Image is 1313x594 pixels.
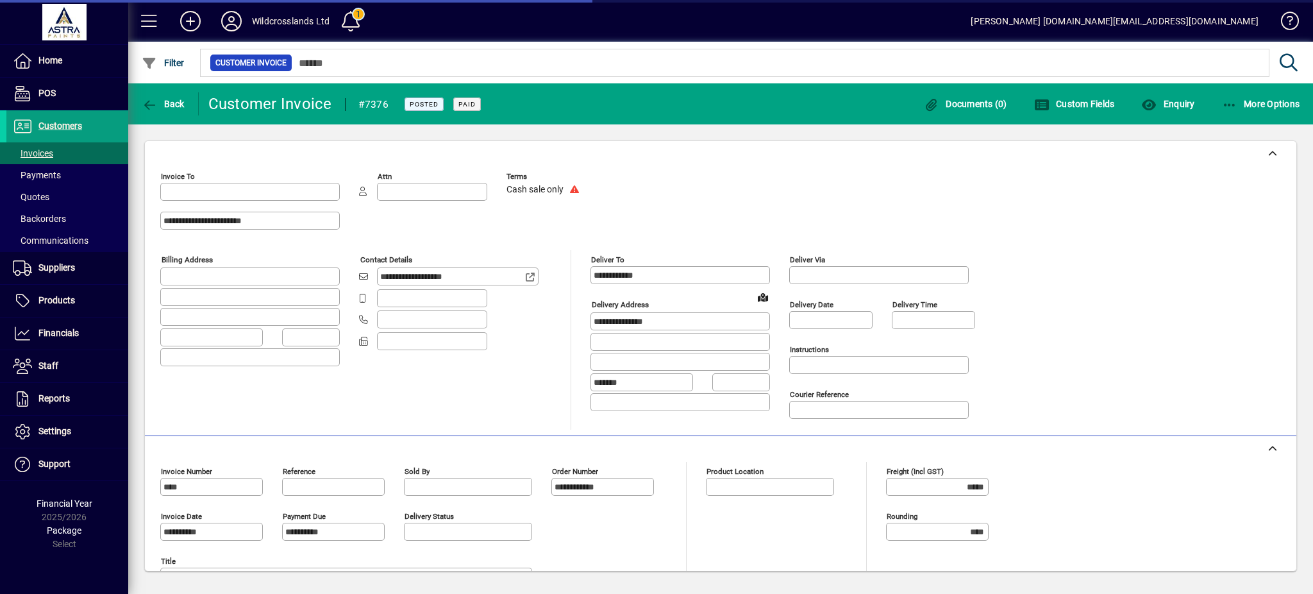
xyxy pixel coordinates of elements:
[38,393,70,403] span: Reports
[161,467,212,476] mat-label: Invoice number
[1141,99,1194,109] span: Enquiry
[887,512,917,521] mat-label: Rounding
[13,235,88,246] span: Communications
[38,262,75,273] span: Suppliers
[170,10,211,33] button: Add
[410,100,439,108] span: Posted
[506,185,564,195] span: Cash sale only
[138,92,188,115] button: Back
[38,55,62,65] span: Home
[283,467,315,476] mat-label: Reference
[47,525,81,536] span: Package
[1222,99,1300,109] span: More Options
[128,92,199,115] app-page-header-button: Back
[6,383,128,415] a: Reports
[161,557,176,566] mat-label: Title
[37,498,92,509] span: Financial Year
[892,300,937,309] mat-label: Delivery time
[1138,92,1198,115] button: Enquiry
[6,448,128,480] a: Support
[208,94,332,114] div: Customer Invoice
[6,318,128,350] a: Financials
[1034,99,1115,109] span: Custom Fields
[790,345,829,354] mat-label: Instructions
[924,99,1007,109] span: Documents (0)
[13,170,61,180] span: Payments
[6,252,128,284] a: Suppliers
[6,350,128,382] a: Staff
[6,45,128,77] a: Home
[790,300,833,309] mat-label: Delivery date
[458,100,476,108] span: Paid
[6,208,128,230] a: Backorders
[38,295,75,305] span: Products
[506,173,583,181] span: Terms
[921,92,1010,115] button: Documents (0)
[38,88,56,98] span: POS
[161,172,195,181] mat-label: Invoice To
[142,99,185,109] span: Back
[6,142,128,164] a: Invoices
[790,255,825,264] mat-label: Deliver via
[887,467,944,476] mat-label: Freight (incl GST)
[6,78,128,110] a: POS
[1271,3,1297,44] a: Knowledge Base
[142,58,185,68] span: Filter
[358,94,389,115] div: #7376
[38,426,71,436] span: Settings
[6,230,128,251] a: Communications
[753,287,773,307] a: View on map
[13,214,66,224] span: Backorders
[1219,92,1303,115] button: More Options
[211,10,252,33] button: Profile
[38,361,58,371] span: Staff
[252,11,330,31] div: Wildcrosslands Ltd
[971,11,1259,31] div: [PERSON_NAME] [DOMAIN_NAME][EMAIL_ADDRESS][DOMAIN_NAME]
[215,56,287,69] span: Customer Invoice
[6,186,128,208] a: Quotes
[790,390,849,399] mat-label: Courier Reference
[1031,92,1118,115] button: Custom Fields
[552,467,598,476] mat-label: Order number
[405,467,430,476] mat-label: Sold by
[378,172,392,181] mat-label: Attn
[283,512,326,521] mat-label: Payment due
[13,148,53,158] span: Invoices
[591,255,624,264] mat-label: Deliver To
[707,467,764,476] mat-label: Product location
[13,192,49,202] span: Quotes
[6,285,128,317] a: Products
[6,164,128,186] a: Payments
[6,416,128,448] a: Settings
[38,328,79,338] span: Financials
[405,512,454,521] mat-label: Delivery status
[38,459,71,469] span: Support
[138,51,188,74] button: Filter
[38,121,82,131] span: Customers
[161,512,202,521] mat-label: Invoice date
